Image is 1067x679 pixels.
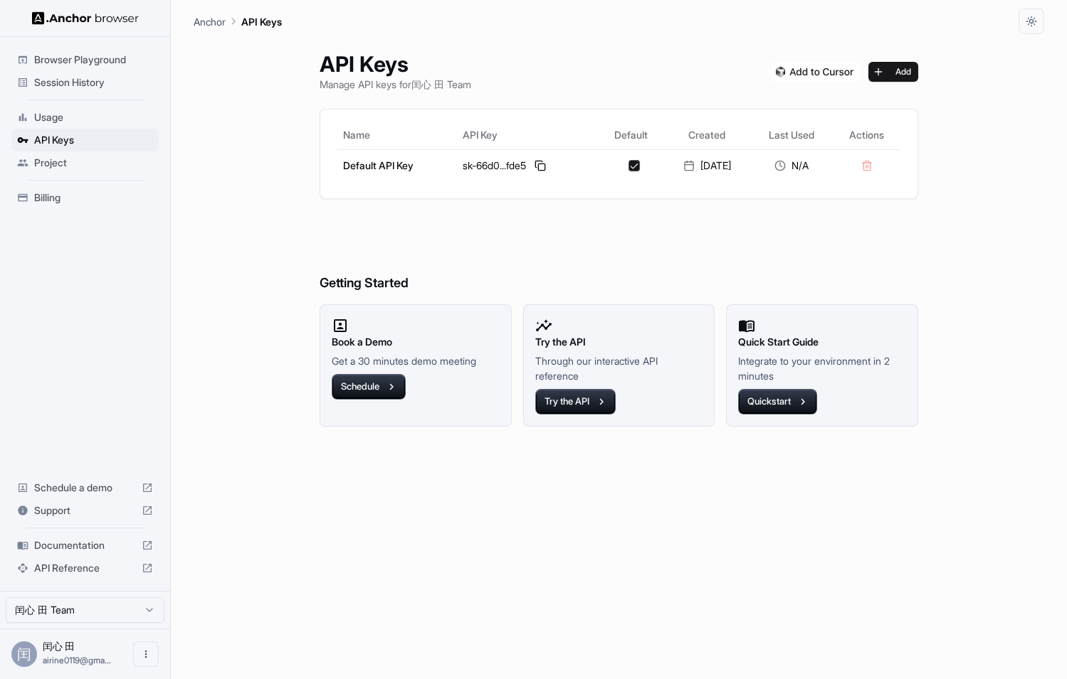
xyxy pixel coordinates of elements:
[833,121,900,149] th: Actions
[664,121,750,149] th: Created
[32,11,139,25] img: Anchor Logo
[11,557,159,579] div: API Reference
[599,121,664,149] th: Default
[738,353,906,383] p: Integrate to your environment in 2 minutes
[194,14,282,29] nav: breadcrumb
[34,110,153,124] span: Usage
[11,48,159,71] div: Browser Playground
[34,133,153,147] span: API Keys
[337,149,457,181] td: Default API Key
[11,106,159,129] div: Usage
[770,62,860,82] img: Add anchorbrowser MCP server to Cursor
[756,159,828,173] div: N/A
[11,641,37,667] div: 闰
[868,62,918,82] button: Add
[11,476,159,499] div: Schedule a demo
[11,534,159,557] div: Documentation
[34,538,136,552] span: Documentation
[11,499,159,522] div: Support
[11,151,159,174] div: Project
[194,14,226,29] p: Anchor
[750,121,834,149] th: Last Used
[11,71,159,94] div: Session History
[535,353,703,383] p: Through our interactive API reference
[332,353,500,368] p: Get a 30 minutes demo meeting
[43,655,111,665] span: airine0119@gmail.com
[532,157,549,174] button: Copy API key
[320,51,471,77] h1: API Keys
[670,159,745,173] div: [DATE]
[34,503,136,518] span: Support
[11,129,159,151] div: API Keys
[320,77,471,92] p: Manage API keys for 闰心 田 Team
[457,121,599,149] th: API Key
[34,561,136,575] span: API Reference
[332,334,500,350] h2: Book a Demo
[34,75,153,90] span: Session History
[11,186,159,209] div: Billing
[34,481,136,495] span: Schedule a demo
[332,374,406,400] button: Schedule
[133,641,159,667] button: Open menu
[337,121,457,149] th: Name
[463,157,594,174] div: sk-66d0...fde5
[535,389,616,415] button: Try the API
[320,216,918,294] h6: Getting Started
[535,334,703,350] h2: Try the API
[738,389,817,415] button: Quickstart
[241,14,282,29] p: API Keys
[34,191,153,205] span: Billing
[738,334,906,350] h2: Quick Start Guide
[43,640,75,652] span: 闰心 田
[34,156,153,170] span: Project
[34,53,153,67] span: Browser Playground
